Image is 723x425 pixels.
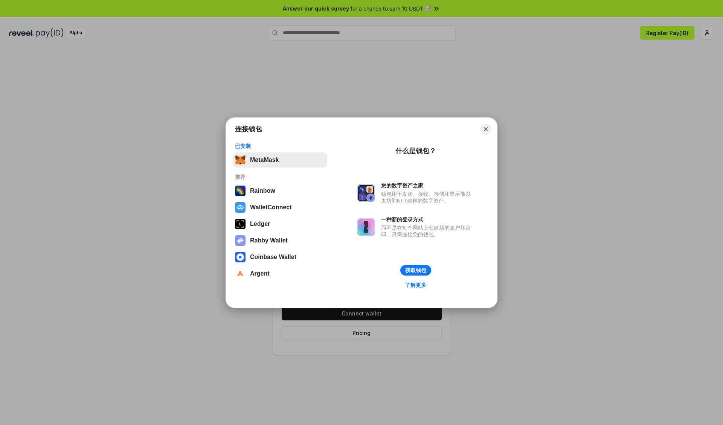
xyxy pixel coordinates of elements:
[235,235,246,246] img: svg+xml,%3Csvg%20xmlns%3D%22http%3A%2F%2Fwww.w3.org%2F2000%2Fsvg%22%20fill%3D%22none%22%20viewBox...
[235,202,246,213] img: svg+xml,%3Csvg%20width%3D%2228%22%20height%3D%2228%22%20viewBox%3D%220%200%2028%2028%22%20fill%3D...
[235,219,246,229] img: svg+xml,%3Csvg%20xmlns%3D%22http%3A%2F%2Fwww.w3.org%2F2000%2Fsvg%22%20width%3D%2228%22%20height%3...
[235,268,246,279] img: svg+xml,%3Csvg%20width%3D%2228%22%20height%3D%2228%22%20viewBox%3D%220%200%2028%2028%22%20fill%3D...
[235,186,246,196] img: svg+xml,%3Csvg%20width%3D%22120%22%20height%3D%22120%22%20viewBox%3D%220%200%20120%20120%22%20fil...
[250,204,292,211] div: WalletConnect
[381,190,474,204] div: 钱包用于发送、接收、存储和显示像以太坊和NFT这样的数字资产。
[250,221,270,227] div: Ledger
[235,155,246,165] img: svg+xml,%3Csvg%20fill%3D%22none%22%20height%3D%2233%22%20viewBox%3D%220%200%2035%2033%22%20width%...
[405,267,426,274] div: 获取钱包
[357,218,375,236] img: svg+xml,%3Csvg%20xmlns%3D%22http%3A%2F%2Fwww.w3.org%2F2000%2Fsvg%22%20fill%3D%22none%22%20viewBox...
[250,270,270,277] div: Argent
[250,237,288,244] div: Rabby Wallet
[233,200,327,215] button: WalletConnect
[233,233,327,248] button: Rabby Wallet
[250,187,275,194] div: Rainbow
[250,157,279,163] div: MetaMask
[381,216,474,223] div: 一种新的登录方式
[250,254,296,260] div: Coinbase Wallet
[401,280,431,290] a: 了解更多
[233,250,327,265] button: Coinbase Wallet
[381,182,474,189] div: 您的数字资产之家
[357,184,375,202] img: svg+xml,%3Csvg%20xmlns%3D%22http%3A%2F%2Fwww.w3.org%2F2000%2Fsvg%22%20fill%3D%22none%22%20viewBox...
[480,124,491,134] button: Close
[235,125,262,134] h1: 连接钱包
[233,266,327,281] button: Argent
[233,152,327,168] button: MetaMask
[235,143,325,149] div: 已安装
[405,282,426,288] div: 了解更多
[395,146,436,155] div: 什么是钱包？
[235,252,246,262] img: svg+xml,%3Csvg%20width%3D%2228%22%20height%3D%2228%22%20viewBox%3D%220%200%2028%2028%22%20fill%3D...
[233,216,327,232] button: Ledger
[400,265,431,276] button: 获取钱包
[233,183,327,198] button: Rainbow
[235,174,325,180] div: 推荐
[381,224,474,238] div: 而不是在每个网站上创建新的账户和密码，只需连接您的钱包。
